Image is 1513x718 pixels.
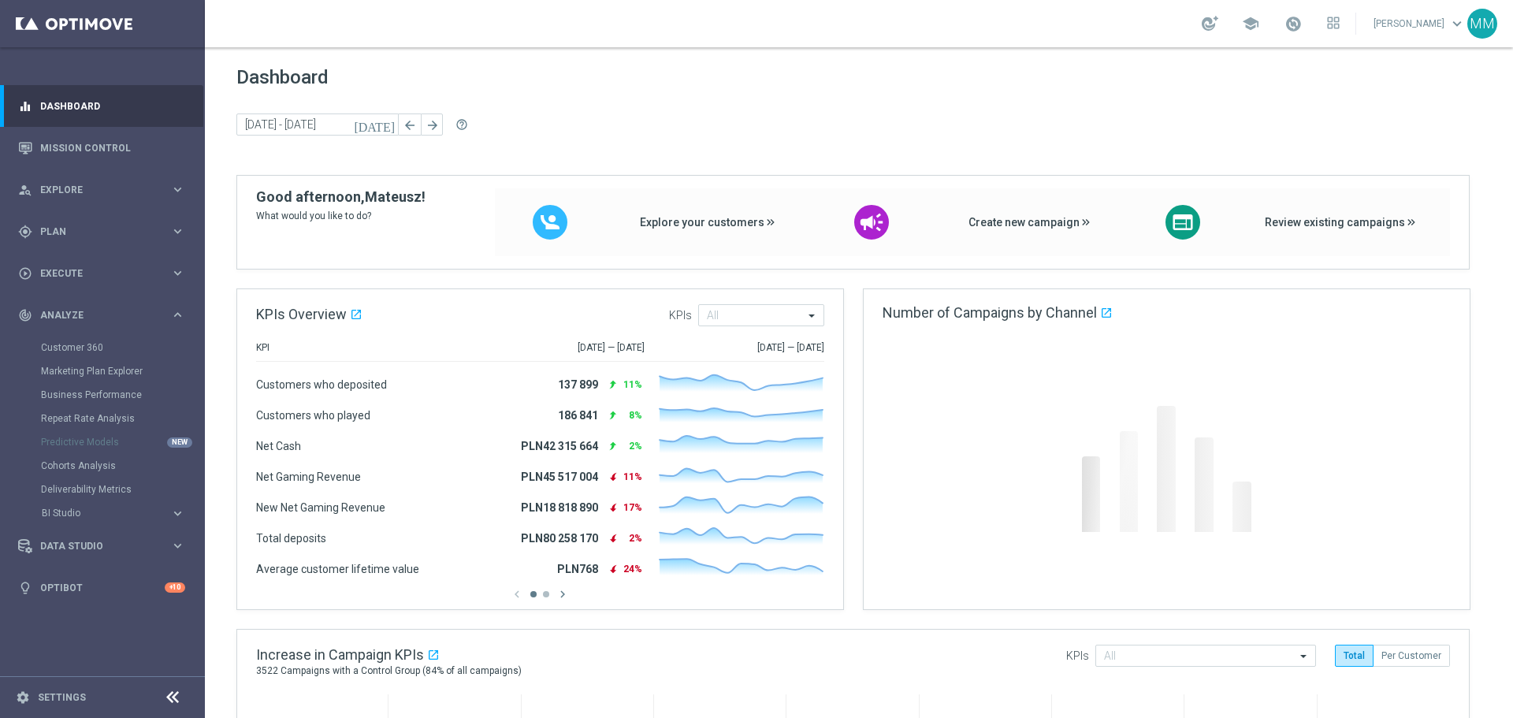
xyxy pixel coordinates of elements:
[40,567,165,608] a: Optibot
[41,336,203,359] div: Customer 360
[18,539,170,553] div: Data Studio
[165,582,185,593] div: +10
[18,266,170,281] div: Execute
[41,341,164,354] a: Customer 360
[41,501,203,525] div: BI Studio
[40,85,185,127] a: Dashboard
[40,127,185,169] a: Mission Control
[41,365,164,378] a: Marketing Plan Explorer
[40,185,170,195] span: Explore
[18,127,185,169] div: Mission Control
[18,308,170,322] div: Analyze
[41,359,203,383] div: Marketing Plan Explorer
[41,483,164,496] a: Deliverability Metrics
[18,85,185,127] div: Dashboard
[41,389,164,401] a: Business Performance
[40,311,170,320] span: Analyze
[41,507,186,519] button: BI Studio keyboard_arrow_right
[1372,12,1467,35] a: [PERSON_NAME]keyboard_arrow_down
[170,224,185,239] i: keyboard_arrow_right
[1242,15,1259,32] span: school
[41,478,203,501] div: Deliverability Metrics
[170,506,185,521] i: keyboard_arrow_right
[40,227,170,236] span: Plan
[41,407,203,430] div: Repeat Rate Analysis
[18,266,32,281] i: play_circle_outline
[18,183,170,197] div: Explore
[17,582,186,594] button: lightbulb Optibot +10
[18,225,170,239] div: Plan
[18,225,32,239] i: gps_fixed
[42,508,170,518] div: BI Studio
[1448,15,1466,32] span: keyboard_arrow_down
[17,184,186,196] button: person_search Explore keyboard_arrow_right
[18,183,32,197] i: person_search
[16,690,30,705] i: settings
[170,266,185,281] i: keyboard_arrow_right
[40,269,170,278] span: Execute
[17,225,186,238] button: gps_fixed Plan keyboard_arrow_right
[41,383,203,407] div: Business Performance
[40,541,170,551] span: Data Studio
[17,100,186,113] button: equalizer Dashboard
[17,267,186,280] button: play_circle_outline Execute keyboard_arrow_right
[41,430,203,454] div: Predictive Models
[17,142,186,154] button: Mission Control
[41,454,203,478] div: Cohorts Analysis
[170,307,185,322] i: keyboard_arrow_right
[18,308,32,322] i: track_changes
[41,459,164,472] a: Cohorts Analysis
[17,540,186,552] button: Data Studio keyboard_arrow_right
[42,508,154,518] span: BI Studio
[18,581,32,595] i: lightbulb
[41,412,164,425] a: Repeat Rate Analysis
[38,693,86,702] a: Settings
[170,182,185,197] i: keyboard_arrow_right
[18,567,185,608] div: Optibot
[18,99,32,113] i: equalizer
[1467,9,1497,39] div: MM
[167,437,192,448] div: NEW
[170,538,185,553] i: keyboard_arrow_right
[17,309,186,322] button: track_changes Analyze keyboard_arrow_right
